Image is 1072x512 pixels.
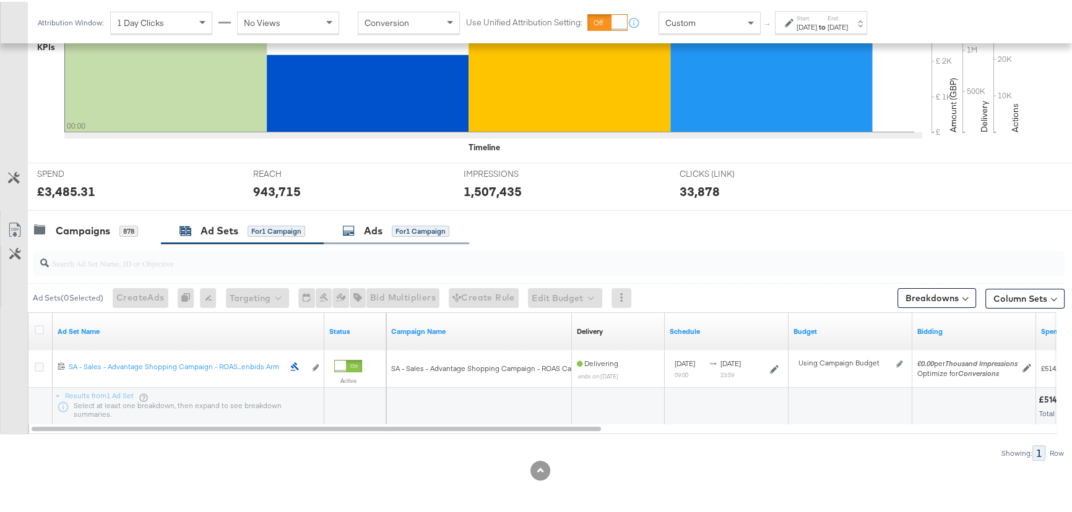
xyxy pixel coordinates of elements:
div: 878 [119,224,138,235]
div: Attribution Window: [37,17,104,25]
div: KPIs [37,40,55,51]
a: Reflects the ability of your Ad Set to achieve delivery based on ad states, schedule and budget. [577,325,603,335]
div: Delivery [577,325,603,335]
span: SPEND [37,166,130,178]
span: [DATE] [720,357,741,366]
div: 1,507,435 [464,181,522,198]
label: End: [828,12,848,20]
label: Start: [797,12,817,20]
span: [DATE] [675,357,695,366]
div: 33,878 [680,181,720,198]
em: Thousand Impressions [945,357,1018,366]
sub: 23:59 [720,369,734,377]
div: Row [1049,447,1065,456]
span: Conversion [365,15,409,27]
div: Using Campaign Budget [798,356,893,366]
div: Ad Sets ( 0 Selected) [33,291,103,302]
a: Shows the current state of your Ad Set. [329,325,381,335]
span: REACH [253,166,346,178]
span: ↑ [762,21,774,25]
span: per [917,357,1018,366]
text: Amount (GBP) [948,76,959,130]
span: No Views [244,15,280,27]
a: Shows when your Ad Set is scheduled to deliver. [670,325,784,335]
text: Actions [1009,101,1021,130]
span: CLICKS (LINK) [680,166,772,178]
div: Ads [364,222,383,236]
div: for 1 Campaign [392,224,449,235]
a: Your Ad Set name. [58,325,319,335]
div: Timeline [469,140,500,151]
div: [DATE] [828,20,848,30]
span: Custom [665,15,696,27]
em: £0.00 [917,357,934,366]
em: Conversions [958,367,999,376]
div: 1 [1032,443,1045,459]
strong: to [817,20,828,30]
div: 943,715 [253,181,301,198]
span: Delivering [577,357,618,366]
sub: 09:00 [675,369,688,377]
a: SA - Sales - Advantage Shopping Campaign - ROAS...enbids Arm [69,360,283,373]
label: Use Unified Attribution Setting: [466,15,582,27]
div: Campaigns [56,222,110,236]
div: Ad Sets [201,222,238,236]
span: SA - Sales - Advantage Shopping Campaign - ROAS Campaign - Greenbids Arm [391,362,652,371]
div: for 1 Campaign [248,224,305,235]
div: Optimize for [917,367,1018,377]
div: [DATE] [797,20,817,30]
button: Breakdowns [897,286,976,306]
label: Active [334,375,362,383]
text: Delivery [979,99,990,130]
div: SA - Sales - Advantage Shopping Campaign - ROAS...enbids Arm [69,360,283,370]
div: £514.21 [1039,392,1071,404]
span: 1 Day Clicks [117,15,164,27]
button: Column Sets [985,287,1065,307]
a: Your campaign name. [391,325,567,335]
a: Shows the current budget of Ad Set. [793,325,907,335]
input: Search Ad Set Name, ID or Objective [49,244,971,268]
sub: ends on [DATE] [578,370,618,378]
div: £3,485.31 [37,181,95,198]
div: 0 [178,286,200,306]
div: Showing: [1001,447,1032,456]
a: Shows your bid and optimisation settings for this Ad Set. [917,325,1031,335]
span: IMPRESSIONS [464,166,556,178]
